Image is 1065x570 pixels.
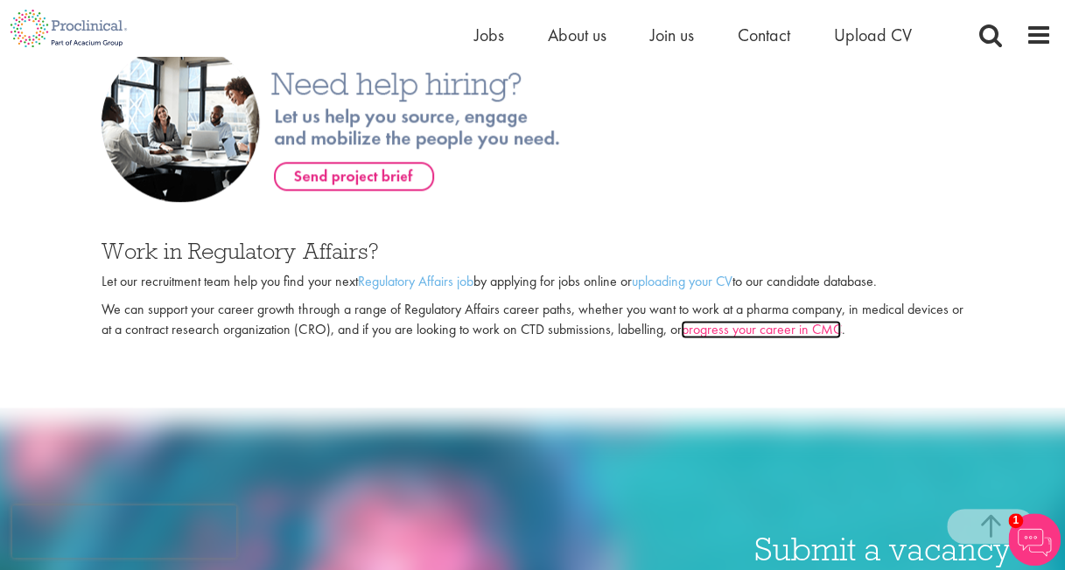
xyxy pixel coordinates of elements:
a: About us [548,24,606,46]
a: uploading your CV [631,272,732,290]
a: Jobs [474,24,504,46]
a: progress your career in CMC [681,320,841,338]
h3: Work in Regulatory Affairs? [102,240,963,262]
span: 1 [1008,513,1023,528]
p: We can support your career growth through a range of Regulatory Affairs career paths, whether you... [102,300,963,340]
iframe: reCAPTCHA [12,505,236,558]
a: Join us [650,24,694,46]
a: Regulatory Affairs job [357,272,473,290]
h3: Submit a vacancy [754,532,1052,566]
img: Chatbot [1008,513,1061,566]
a: Upload CV [834,24,912,46]
a: Contact [738,24,790,46]
p: Let our recruitment team help you find your next by applying for jobs online or to our candidate ... [102,272,963,292]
